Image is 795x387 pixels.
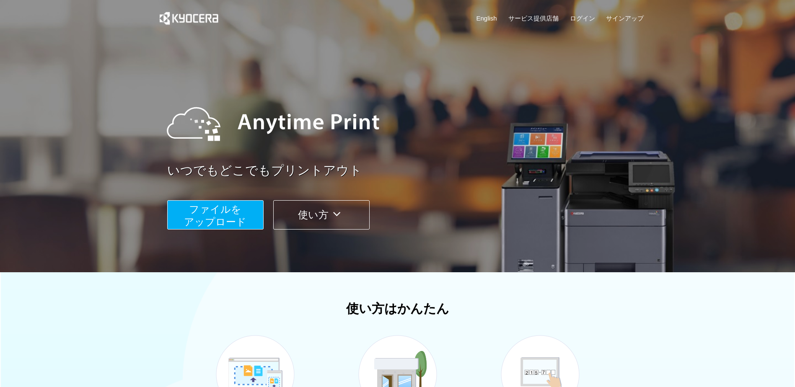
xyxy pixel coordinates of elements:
a: ログイン [570,14,595,23]
a: サインアップ [606,14,644,23]
span: ファイルを ​​アップロード [184,204,246,227]
a: サービス提供店舗 [508,14,559,23]
a: いつでもどこでもプリントアウト [167,162,649,180]
button: ファイルを​​アップロード [167,200,264,230]
button: 使い方 [273,200,370,230]
a: English [476,14,497,23]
